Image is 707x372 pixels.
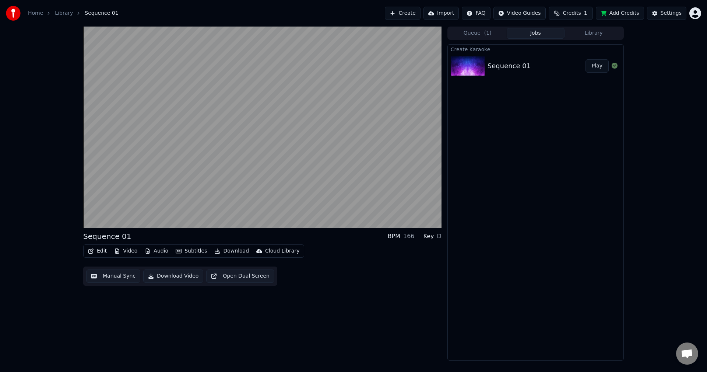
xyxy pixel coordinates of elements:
[173,246,210,256] button: Subtitles
[437,232,442,241] div: D
[403,232,415,241] div: 166
[6,6,21,21] img: youka
[449,28,507,39] button: Queue
[563,10,581,17] span: Credits
[143,270,203,283] button: Download Video
[28,10,43,17] a: Home
[55,10,73,17] a: Library
[493,7,546,20] button: Video Guides
[83,231,131,241] div: Sequence 01
[211,246,252,256] button: Download
[564,28,623,39] button: Library
[676,343,698,365] div: Open chat
[206,270,274,283] button: Open Dual Screen
[488,61,531,71] div: Sequence 01
[448,45,623,53] div: Create Karaoke
[507,28,565,39] button: Jobs
[585,59,609,73] button: Play
[584,10,587,17] span: 1
[142,246,171,256] button: Audio
[423,232,434,241] div: Key
[388,232,400,241] div: BPM
[647,7,686,20] button: Settings
[85,10,118,17] span: Sequence 01
[423,7,459,20] button: Import
[111,246,140,256] button: Video
[549,7,593,20] button: Credits1
[385,7,421,20] button: Create
[28,10,119,17] nav: breadcrumb
[265,247,299,255] div: Cloud Library
[661,10,682,17] div: Settings
[596,7,644,20] button: Add Credits
[484,29,492,37] span: ( 1 )
[85,246,110,256] button: Edit
[86,270,140,283] button: Manual Sync
[462,7,490,20] button: FAQ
